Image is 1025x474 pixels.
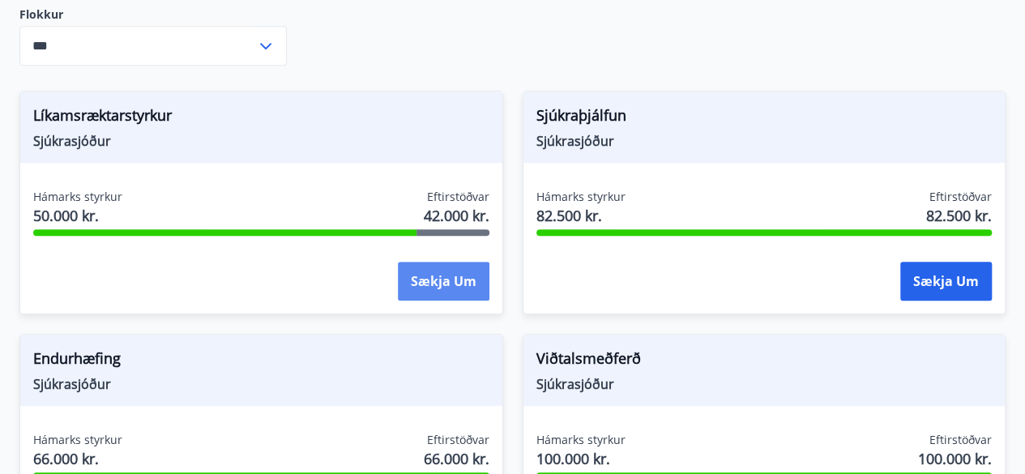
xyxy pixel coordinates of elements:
[918,448,992,469] span: 100.000 kr.
[536,205,626,226] span: 82.500 kr.
[536,105,993,132] span: Sjúkraþjálfun
[536,432,626,448] span: Hámarks styrkur
[33,189,122,205] span: Hámarks styrkur
[536,375,993,393] span: Sjúkrasjóður
[398,262,489,301] button: Sækja um
[427,189,489,205] span: Eftirstöðvar
[33,348,489,375] span: Endurhæfing
[33,105,489,132] span: Líkamsræktarstyrkur
[33,375,489,393] span: Sjúkrasjóður
[427,432,489,448] span: Eftirstöðvar
[900,262,992,301] button: Sækja um
[33,132,489,150] span: Sjúkrasjóður
[536,448,626,469] span: 100.000 kr.
[19,6,287,23] label: Flokkur
[536,132,993,150] span: Sjúkrasjóður
[424,448,489,469] span: 66.000 kr.
[424,205,489,226] span: 42.000 kr.
[929,432,992,448] span: Eftirstöðvar
[929,189,992,205] span: Eftirstöðvar
[536,348,993,375] span: Viðtalsmeðferð
[33,448,122,469] span: 66.000 kr.
[536,189,626,205] span: Hámarks styrkur
[33,205,122,226] span: 50.000 kr.
[33,432,122,448] span: Hámarks styrkur
[926,205,992,226] span: 82.500 kr.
